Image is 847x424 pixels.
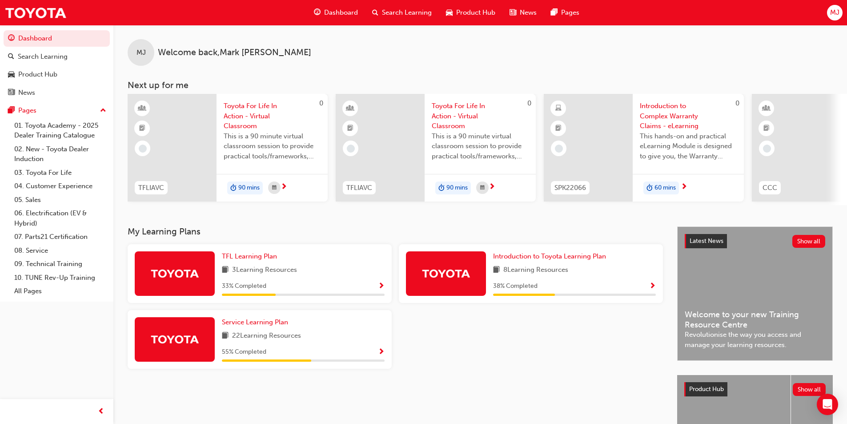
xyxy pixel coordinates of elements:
[222,331,229,342] span: book-icon
[11,179,110,193] a: 04. Customer Experience
[307,4,365,22] a: guage-iconDashboard
[493,251,610,262] a: Introduction to Toyota Learning Plan
[113,80,847,90] h3: Next up for me
[527,99,531,107] span: 0
[11,284,110,298] a: All Pages
[503,265,568,276] span: 8 Learning Resources
[502,4,544,22] a: news-iconNews
[439,4,502,22] a: car-iconProduct Hub
[446,7,453,18] span: car-icon
[4,28,110,102] button: DashboardSearch LearningProduct HubNews
[128,226,663,237] h3: My Learning Plans
[544,4,586,22] a: pages-iconPages
[11,166,110,180] a: 03. Toyota For Life
[18,105,36,116] div: Pages
[763,123,770,134] span: booktick-icon
[372,7,378,18] span: search-icon
[158,48,311,58] span: Welcome back , Mark [PERSON_NAME]
[555,145,563,153] span: learningRecordVerb_NONE-icon
[378,348,385,356] span: Show Progress
[4,3,67,23] img: Trak
[18,52,68,62] div: Search Learning
[555,123,562,134] span: booktick-icon
[224,101,321,131] span: Toyota For Life In Action - Virtual Classroom
[544,94,744,202] a: 0SPK22066Introduction to Complex Warranty Claims - eLearningThis hands-on and practical eLearning...
[272,182,277,194] span: calendar-icon
[456,8,495,18] span: Product Hub
[763,103,770,114] span: learningResourceType_INSTRUCTOR_LED-icon
[319,99,323,107] span: 0
[139,123,145,134] span: booktick-icon
[792,235,826,248] button: Show all
[4,30,110,47] a: Dashboard
[8,35,15,43] span: guage-icon
[346,183,372,193] span: TFLIAVC
[640,131,737,162] span: This hands-on and practical eLearning Module is designed to give you, the Warranty Administrator/...
[8,53,14,61] span: search-icon
[314,7,321,18] span: guage-icon
[689,385,724,393] span: Product Hub
[11,193,110,207] a: 05. Sales
[793,383,826,396] button: Show all
[18,88,35,98] div: News
[735,99,739,107] span: 0
[681,183,687,191] span: next-icon
[11,119,110,142] a: 01. Toyota Academy - 2025 Dealer Training Catalogue
[690,237,723,245] span: Latest News
[139,145,147,153] span: learningRecordVerb_NONE-icon
[138,183,164,193] span: TFLIAVC
[493,281,538,291] span: 38 % Completed
[554,183,586,193] span: SPK22066
[281,183,287,191] span: next-icon
[520,8,537,18] span: News
[8,107,15,115] span: pages-icon
[446,183,468,193] span: 90 mins
[489,183,495,191] span: next-icon
[4,85,110,101] a: News
[324,8,358,18] span: Dashboard
[347,145,355,153] span: learningRecordVerb_NONE-icon
[432,131,529,162] span: This is a 90 minute virtual classroom session to provide practical tools/frameworks, behaviours a...
[11,244,110,258] a: 08. Service
[11,206,110,230] a: 06. Electrification (EV & Hybrid)
[11,257,110,271] a: 09. Technical Training
[128,94,328,202] a: 0TFLIAVCToyota For Life In Action - Virtual ClassroomThis is a 90 minute virtual classroom sessio...
[378,281,385,292] button: Show Progress
[347,103,353,114] span: learningResourceType_INSTRUCTOR_LED-icon
[230,182,237,194] span: duration-icon
[677,226,833,361] a: Latest NewsShow allWelcome to your new Training Resource CentreRevolutionise the way you access a...
[336,94,536,202] a: 0TFLIAVCToyota For Life In Action - Virtual ClassroomThis is a 90 minute virtual classroom sessio...
[238,183,260,193] span: 90 mins
[421,266,470,281] img: Trak
[224,131,321,162] span: This is a 90 minute virtual classroom session to provide practical tools/frameworks, behaviours a...
[11,142,110,166] a: 02. New - Toyota Dealer Induction
[378,347,385,358] button: Show Progress
[493,252,606,260] span: Introduction to Toyota Learning Plan
[640,101,737,131] span: Introduction to Complex Warranty Claims - eLearning
[222,251,281,262] a: TFL Learning Plan
[649,281,656,292] button: Show Progress
[98,406,104,417] span: prev-icon
[222,252,277,260] span: TFL Learning Plan
[139,103,145,114] span: learningResourceType_INSTRUCTOR_LED-icon
[232,331,301,342] span: 22 Learning Resources
[222,265,229,276] span: book-icon
[510,7,516,18] span: news-icon
[551,7,558,18] span: pages-icon
[18,69,57,80] div: Product Hub
[222,317,292,327] a: Service Learning Plan
[150,266,199,281] img: Trak
[347,123,353,134] span: booktick-icon
[827,5,843,20] button: MJ
[685,310,825,330] span: Welcome to your new Training Resource Centre
[4,48,110,65] a: Search Learning
[11,271,110,285] a: 10. TUNE Rev-Up Training
[4,66,110,83] a: Product Hub
[561,8,579,18] span: Pages
[649,283,656,291] span: Show Progress
[432,101,529,131] span: Toyota For Life In Action - Virtual Classroom
[4,102,110,119] button: Pages
[684,382,826,396] a: Product HubShow all
[222,347,266,357] span: 55 % Completed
